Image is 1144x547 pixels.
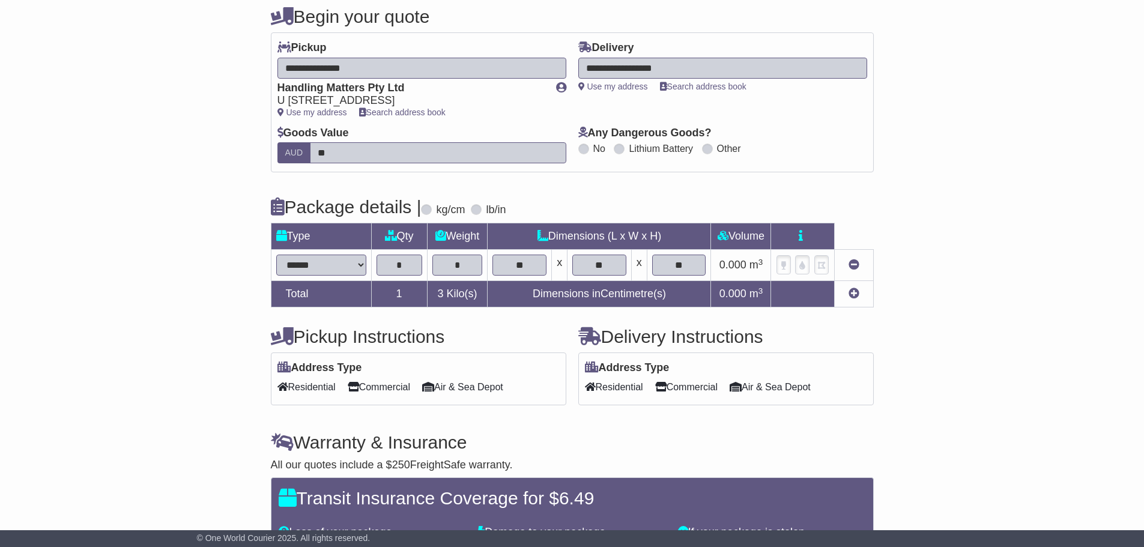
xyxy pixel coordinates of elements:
label: Address Type [585,361,670,375]
td: Kilo(s) [427,281,488,307]
span: 0.000 [719,259,746,271]
a: Use my address [277,107,347,117]
label: AUD [277,142,311,163]
label: Goods Value [277,127,349,140]
label: Any Dangerous Goods? [578,127,712,140]
td: x [552,250,567,281]
td: Volume [711,223,771,250]
span: Commercial [348,378,410,396]
span: Air & Sea Depot [730,378,811,396]
td: x [631,250,647,281]
span: m [749,259,763,271]
span: 6.49 [559,488,594,508]
span: Residential [585,378,643,396]
a: Add new item [849,288,859,300]
td: Dimensions in Centimetre(s) [488,281,711,307]
label: Delivery [578,41,634,55]
label: Address Type [277,361,362,375]
td: Type [271,223,371,250]
h4: Package details | [271,197,422,217]
a: Search address book [359,107,446,117]
a: Use my address [578,82,648,91]
a: Remove this item [849,259,859,271]
label: Lithium Battery [629,143,693,154]
div: Damage to your package [472,526,672,539]
label: Pickup [277,41,327,55]
label: kg/cm [436,204,465,217]
div: If your package is stolen [672,526,872,539]
sup: 3 [758,258,763,267]
span: © One World Courier 2025. All rights reserved. [197,533,371,543]
td: Dimensions (L x W x H) [488,223,711,250]
td: 1 [371,281,427,307]
span: Commercial [655,378,718,396]
td: Qty [371,223,427,250]
div: Handling Matters Pty Ltd [277,82,544,95]
a: Search address book [660,82,746,91]
span: Residential [277,378,336,396]
span: m [749,288,763,300]
div: U [STREET_ADDRESS] [277,94,544,107]
h4: Begin your quote [271,7,874,26]
td: Weight [427,223,488,250]
label: Other [717,143,741,154]
label: No [593,143,605,154]
span: 3 [437,288,443,300]
td: Total [271,281,371,307]
div: All our quotes include a $ FreightSafe warranty. [271,459,874,472]
div: Loss of your package [273,526,473,539]
h4: Pickup Instructions [271,327,566,346]
span: 250 [392,459,410,471]
h4: Warranty & Insurance [271,432,874,452]
sup: 3 [758,286,763,295]
label: lb/in [486,204,506,217]
span: 0.000 [719,288,746,300]
span: Air & Sea Depot [422,378,503,396]
h4: Transit Insurance Coverage for $ [279,488,866,508]
h4: Delivery Instructions [578,327,874,346]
